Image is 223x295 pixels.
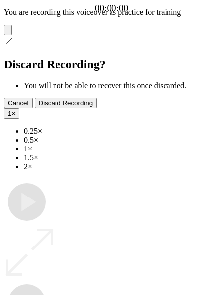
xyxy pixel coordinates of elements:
li: 0.5× [24,136,219,145]
li: 0.25× [24,127,219,136]
h2: Discard Recording? [4,58,219,71]
button: 1× [4,108,19,119]
a: 00:00:00 [95,3,128,14]
p: You are recording this voiceover as practice for training [4,8,219,17]
li: 1× [24,145,219,153]
li: You will not be able to recover this once discarded. [24,81,219,90]
span: 1 [8,110,11,117]
button: Cancel [4,98,33,108]
button: Discard Recording [35,98,97,108]
li: 2× [24,162,219,171]
li: 1.5× [24,153,219,162]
